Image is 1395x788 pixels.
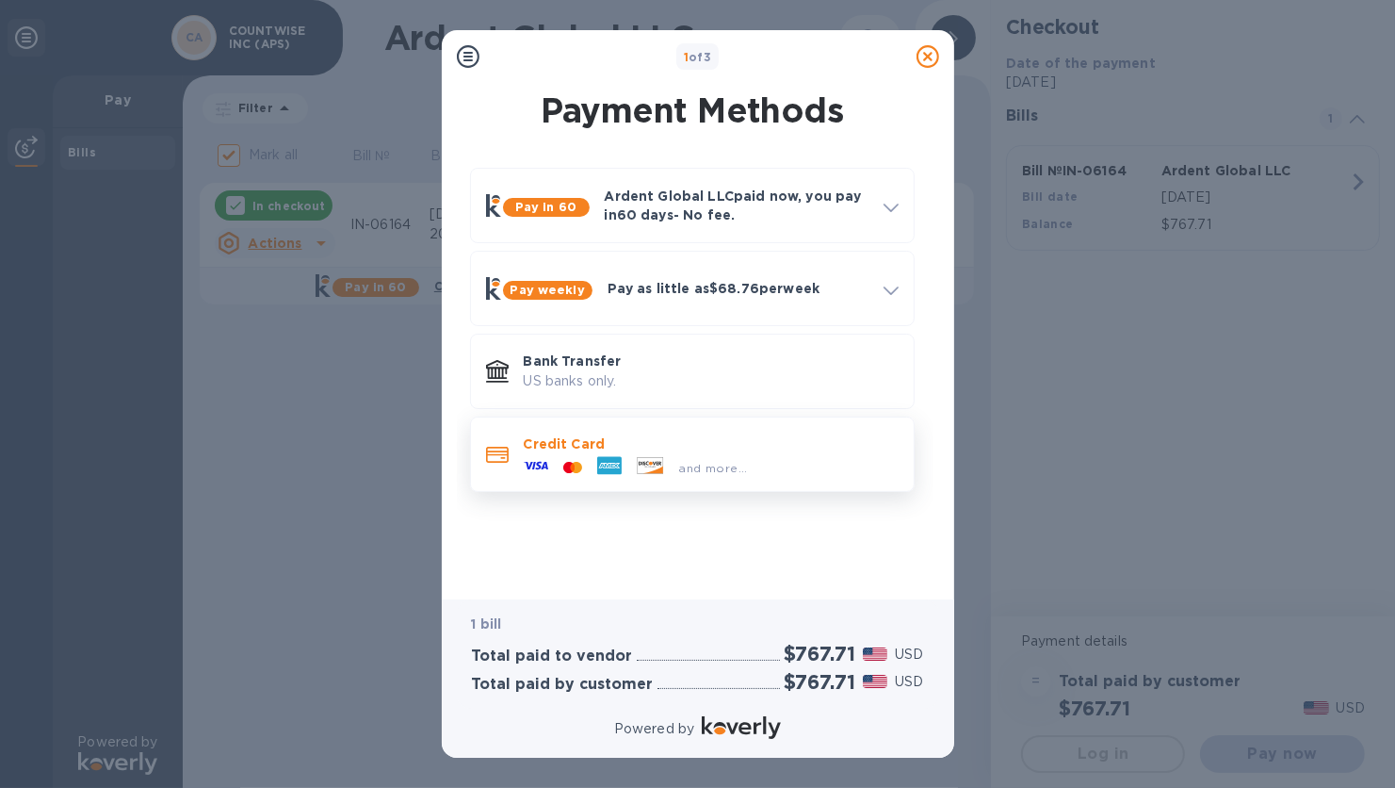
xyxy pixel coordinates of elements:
h3: Total paid to vendor [472,648,633,665]
p: USD [895,672,923,692]
b: of 3 [684,50,712,64]
b: Pay weekly [511,283,585,297]
span: 1 [684,50,689,64]
p: Powered by [614,719,694,739]
b: 1 bill [472,616,502,632]
h1: Payment Methods [466,90,918,130]
h3: Total paid by customer [472,676,654,694]
p: USD [895,645,923,665]
b: Pay in 60 [515,200,576,214]
p: Bank Transfer [524,352,899,370]
p: Ardent Global LLC paid now, you pay in 60 days - No fee. [605,187,868,224]
span: and more... [679,461,748,475]
p: Credit Card [524,435,899,453]
img: USD [863,648,888,661]
img: Logo [702,716,781,739]
p: Pay as little as $68.76 per week [608,279,868,298]
h2: $767.71 [784,642,855,665]
p: US banks only. [524,371,899,391]
img: USD [863,675,888,688]
h2: $767.71 [784,670,855,694]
